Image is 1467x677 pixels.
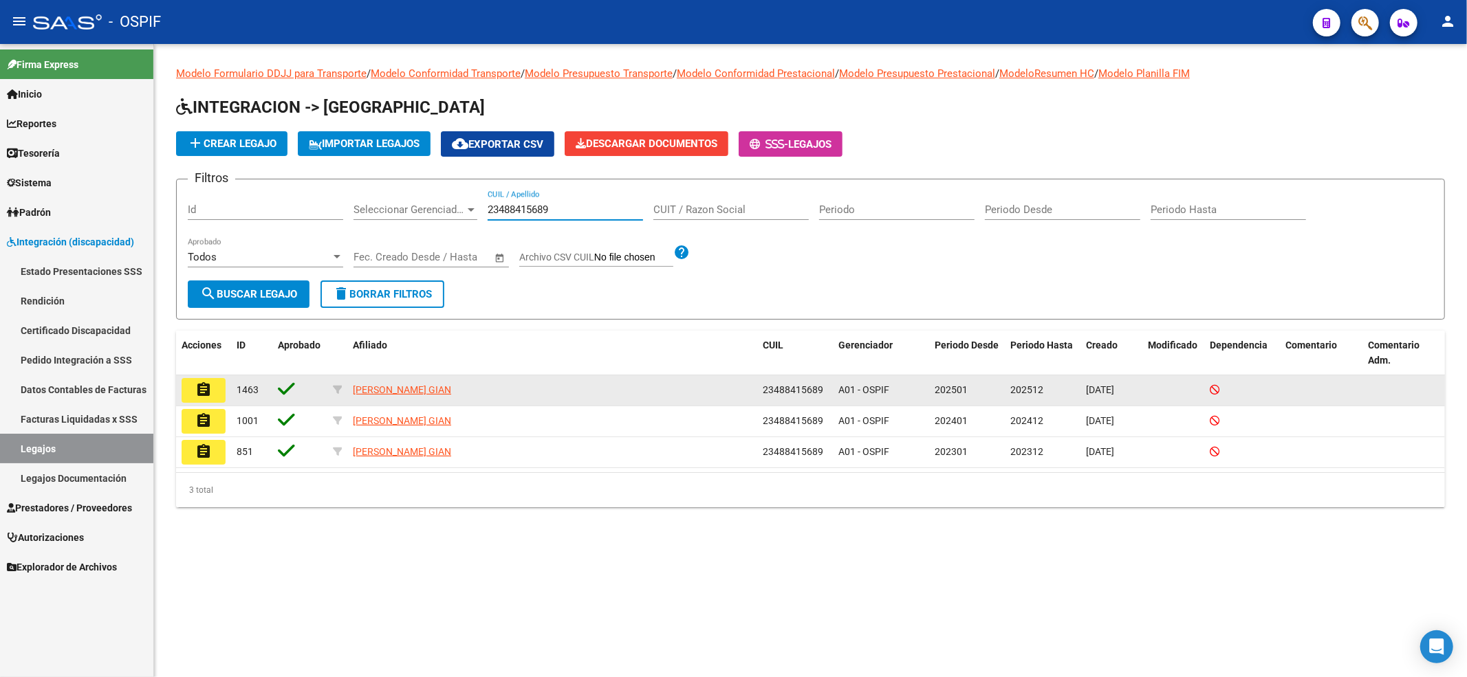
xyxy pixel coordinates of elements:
[7,87,42,102] span: Inicio
[11,13,28,30] mat-icon: menu
[237,384,259,395] span: 1463
[838,384,889,395] span: A01 - OSPIF
[298,131,431,156] button: IMPORTAR LEGAJOS
[176,331,231,376] datatable-header-cell: Acciones
[231,331,272,376] datatable-header-cell: ID
[1005,331,1080,376] datatable-header-cell: Periodo Hasta
[1148,340,1197,351] span: Modificado
[838,446,889,457] span: A01 - OSPIF
[1010,415,1043,426] span: 202412
[353,415,451,426] span: [PERSON_NAME] GIAN
[677,67,835,80] a: Modelo Conformidad Prestacional
[7,175,52,190] span: Sistema
[788,138,832,151] span: Legajos
[176,67,367,80] a: Modelo Formulario DDJJ para Transporte
[188,280,309,308] button: Buscar Legajo
[838,340,893,351] span: Gerenciador
[354,251,409,263] input: Fecha inicio
[200,285,217,302] mat-icon: search
[188,251,217,263] span: Todos
[109,7,161,37] span: - OSPIF
[347,331,757,376] datatable-header-cell: Afiliado
[333,285,349,302] mat-icon: delete
[739,131,843,157] button: -Legajos
[441,131,554,157] button: Exportar CSV
[7,530,84,545] span: Autorizaciones
[1086,340,1118,351] span: Creado
[7,559,117,575] span: Explorador de Archivos
[237,340,246,351] span: ID
[272,331,327,376] datatable-header-cell: Aprobado
[1362,331,1445,376] datatable-header-cell: Comentario Adm.
[187,135,204,151] mat-icon: add
[7,205,51,220] span: Padrón
[1285,340,1337,351] span: Comentario
[1098,67,1190,80] a: Modelo Planilla FIM
[333,288,432,300] span: Borrar Filtros
[763,384,823,395] span: 23488415689
[353,340,387,351] span: Afiliado
[833,331,929,376] datatable-header-cell: Gerenciador
[1010,340,1073,351] span: Periodo Hasta
[1010,384,1043,395] span: 202512
[7,500,132,515] span: Prestadores / Proveedores
[1080,331,1142,376] datatable-header-cell: Creado
[278,340,320,351] span: Aprobado
[935,384,968,395] span: 202501
[519,252,594,263] span: Archivo CSV CUIL
[1142,331,1204,376] datatable-header-cell: Modificado
[195,412,212,429] mat-icon: assignment
[839,67,995,80] a: Modelo Presupuesto Prestacional
[7,116,56,131] span: Reportes
[935,340,999,351] span: Periodo Desde
[1280,331,1362,376] datatable-header-cell: Comentario
[452,135,468,152] mat-icon: cloud_download
[1086,384,1114,395] span: [DATE]
[422,251,488,263] input: Fecha fin
[1010,446,1043,457] span: 202312
[187,137,276,150] span: Crear Legajo
[594,252,673,264] input: Archivo CSV CUIL
[188,168,235,188] h3: Filtros
[452,138,543,151] span: Exportar CSV
[176,473,1445,507] div: 3 total
[673,244,690,260] mat-icon: help
[763,340,783,351] span: CUIL
[7,234,134,249] span: Integración (discapacidad)
[1204,331,1280,376] datatable-header-cell: Dependencia
[750,138,788,151] span: -
[195,381,212,398] mat-icon: assignment
[176,131,287,156] button: Crear Legajo
[195,443,212,460] mat-icon: assignment
[1439,13,1456,30] mat-icon: person
[1420,630,1453,663] div: Open Intercom Messenger
[1210,340,1268,351] span: Dependencia
[757,331,833,376] datatable-header-cell: CUIL
[763,415,823,426] span: 23488415689
[1086,446,1114,457] span: [DATE]
[176,98,485,117] span: INTEGRACION -> [GEOGRAPHIC_DATA]
[492,250,508,266] button: Open calendar
[371,67,521,80] a: Modelo Conformidad Transporte
[7,146,60,161] span: Tesorería
[182,340,221,351] span: Acciones
[935,446,968,457] span: 202301
[309,137,420,150] span: IMPORTAR LEGAJOS
[1368,340,1420,366] span: Comentario Adm.
[1086,415,1114,426] span: [DATE]
[237,415,259,426] span: 1001
[935,415,968,426] span: 202401
[929,331,1005,376] datatable-header-cell: Periodo Desde
[999,67,1094,80] a: ModeloResumen HC
[565,131,728,156] button: Descargar Documentos
[353,446,451,457] span: [PERSON_NAME] GIAN
[320,280,444,308] button: Borrar Filtros
[838,415,889,426] span: A01 - OSPIF
[354,203,465,216] span: Seleccionar Gerenciador
[763,446,823,457] span: 23488415689
[7,57,78,72] span: Firma Express
[176,66,1445,507] div: / / / / / /
[576,137,717,150] span: Descargar Documentos
[237,446,253,457] span: 851
[525,67,673,80] a: Modelo Presupuesto Transporte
